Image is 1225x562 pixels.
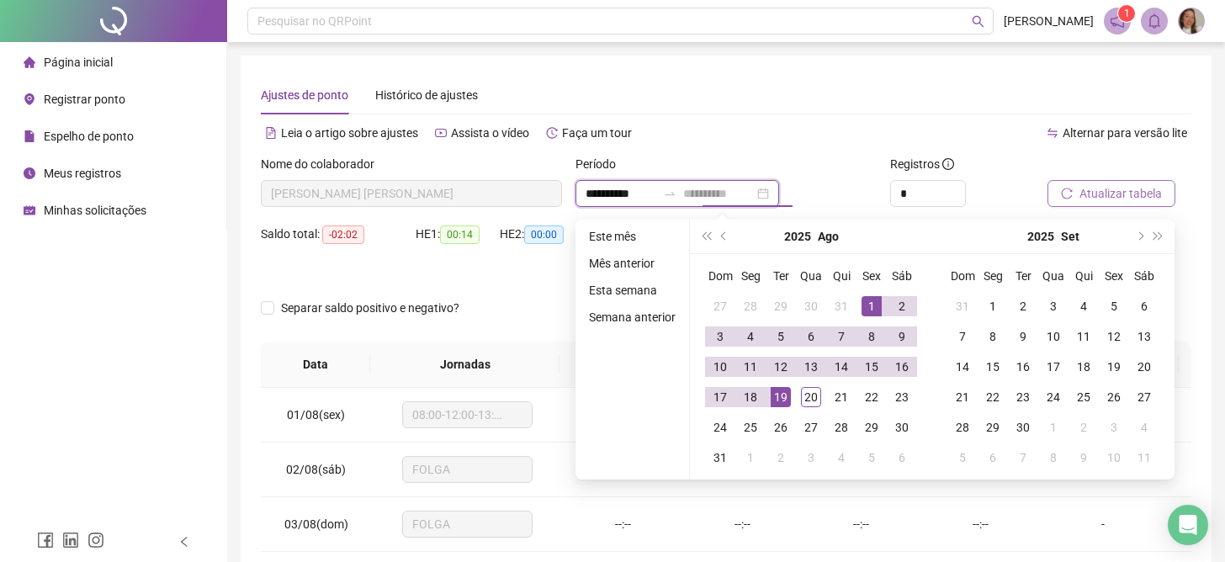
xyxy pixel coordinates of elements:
[735,261,766,291] th: Seg
[261,88,348,102] span: Ajustes de ponto
[796,382,826,412] td: 2025-08-20
[582,280,682,300] li: Esta semana
[978,352,1008,382] td: 2025-09-15
[1129,291,1159,321] td: 2025-09-06
[1129,261,1159,291] th: Sáb
[856,352,887,382] td: 2025-08-15
[947,382,978,412] td: 2025-09-21
[952,448,973,468] div: 5
[546,127,558,139] span: history
[1013,296,1033,316] div: 2
[412,402,522,427] span: 08:00-12:00-13:00-17:48
[801,296,821,316] div: 30
[451,126,529,140] span: Assista o vídeo
[575,155,627,173] label: Período
[892,417,912,437] div: 30
[826,382,856,412] td: 2025-08-21
[705,382,735,412] td: 2025-08-17
[24,93,35,105] span: environment
[663,187,676,200] span: to
[831,417,851,437] div: 28
[1027,220,1054,253] button: year panel
[1069,291,1099,321] td: 2025-09-04
[705,412,735,443] td: 2025-08-24
[1130,220,1148,253] button: next-year
[784,220,811,253] button: year panel
[1069,382,1099,412] td: 2025-09-25
[1110,13,1125,29] span: notification
[1053,515,1153,533] div: -
[1129,443,1159,473] td: 2025-10-11
[705,352,735,382] td: 2025-08-10
[887,352,917,382] td: 2025-08-16
[24,167,35,179] span: clock-circle
[287,408,345,421] span: 01/08(sex)
[801,387,821,407] div: 20
[801,417,821,437] div: 27
[44,167,121,180] span: Meus registros
[1099,261,1129,291] th: Sex
[890,155,954,173] span: Registros
[801,326,821,347] div: 6
[1147,13,1162,29] span: bell
[261,155,385,173] label: Nome do colaborador
[1038,352,1069,382] td: 2025-09-17
[947,321,978,352] td: 2025-09-07
[766,321,796,352] td: 2025-08-05
[1004,12,1094,30] span: [PERSON_NAME]
[826,291,856,321] td: 2025-07-31
[978,382,1008,412] td: 2025-09-22
[983,417,1003,437] div: 29
[892,326,912,347] div: 9
[705,321,735,352] td: 2025-08-03
[562,126,632,140] span: Faça um tour
[978,412,1008,443] td: 2025-09-29
[87,532,104,549] span: instagram
[735,412,766,443] td: 2025-08-25
[892,357,912,377] div: 16
[178,536,190,548] span: left
[887,321,917,352] td: 2025-08-09
[1061,220,1079,253] button: month panel
[1168,505,1208,545] div: Open Intercom Messenger
[62,532,79,549] span: linkedin
[1104,296,1124,316] div: 5
[1061,188,1073,199] span: reload
[715,220,734,253] button: prev-year
[862,296,882,316] div: 1
[978,321,1008,352] td: 2025-09-08
[826,352,856,382] td: 2025-08-14
[1038,321,1069,352] td: 2025-09-10
[831,387,851,407] div: 21
[952,417,973,437] div: 28
[1008,382,1038,412] td: 2025-09-23
[1069,412,1099,443] td: 2025-10-02
[1074,296,1094,316] div: 4
[952,387,973,407] div: 21
[887,412,917,443] td: 2025-08-30
[862,387,882,407] div: 22
[1063,126,1187,140] span: Alternar para versão lite
[862,357,882,377] div: 15
[710,387,730,407] div: 17
[1079,184,1162,203] span: Atualizar tabela
[524,225,564,244] span: 00:00
[271,181,552,206] span: LIZETH PAOLA VILLARREAL VELARDE
[796,412,826,443] td: 2025-08-27
[766,382,796,412] td: 2025-08-19
[1129,321,1159,352] td: 2025-09-13
[978,443,1008,473] td: 2025-10-06
[740,417,761,437] div: 25
[1013,417,1033,437] div: 30
[1074,357,1094,377] div: 18
[284,517,348,531] span: 03/08(dom)
[740,357,761,377] div: 11
[856,261,887,291] th: Sex
[934,515,1026,533] div: --:--
[766,291,796,321] td: 2025-07-29
[24,130,35,142] span: file
[983,296,1003,316] div: 1
[856,321,887,352] td: 2025-08-08
[972,15,984,28] span: search
[1069,443,1099,473] td: 2025-10-09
